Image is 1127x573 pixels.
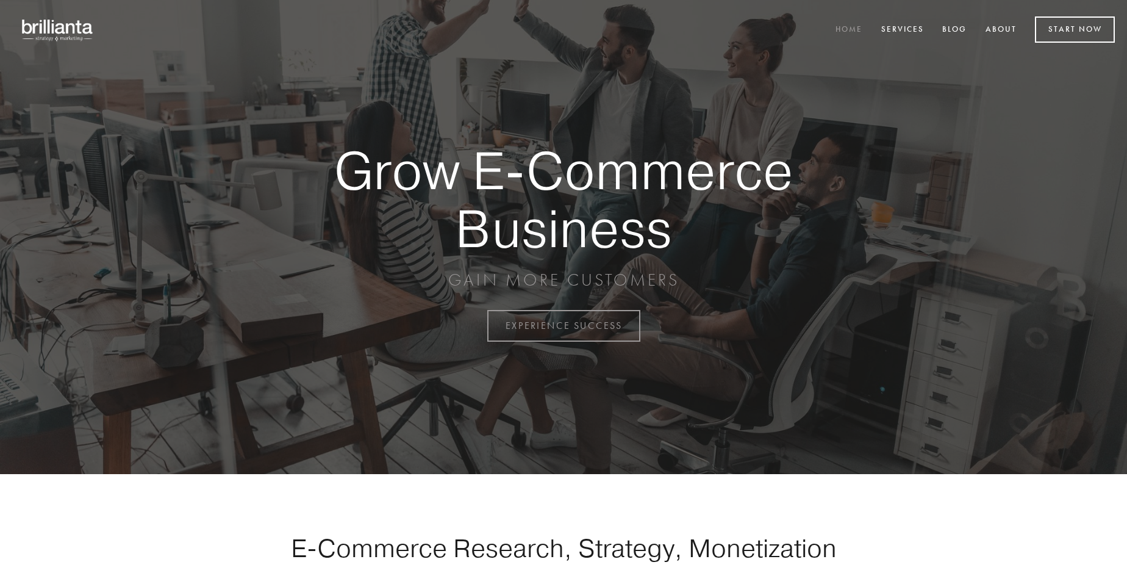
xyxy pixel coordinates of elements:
h1: E-Commerce Research, Strategy, Monetization [252,533,875,563]
p: GAIN MORE CUSTOMERS [292,269,835,291]
a: Start Now [1035,16,1115,43]
a: Home [828,20,870,40]
a: Services [873,20,932,40]
a: About [978,20,1025,40]
img: brillianta - research, strategy, marketing [12,12,104,48]
a: Blog [934,20,975,40]
strong: Grow E-Commerce Business [292,142,835,257]
a: EXPERIENCE SUCCESS [487,310,640,342]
